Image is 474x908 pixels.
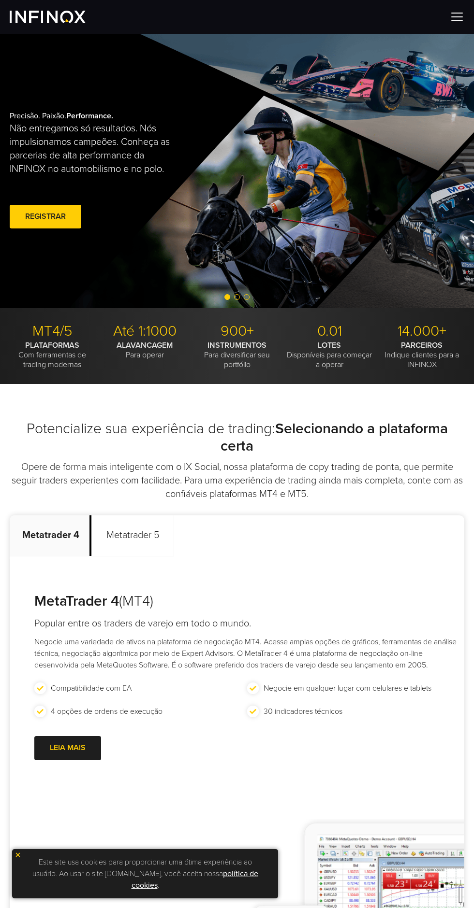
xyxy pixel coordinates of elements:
p: Disponíveis para começar a operar [287,340,372,369]
strong: MetaTrader 4 [34,592,119,610]
strong: PARCEIROS [401,340,443,350]
p: Para diversificar seu portfólio [194,340,280,369]
p: Este site usa cookies para proporcionar uma ótima experiência ao usuário. Ao usar o site [DOMAIN_... [17,854,273,894]
p: Até 1:1000 [102,323,187,340]
a: LEIA MAIS [34,736,101,760]
a: Registrar [10,205,81,228]
h3: (MT4) [34,593,459,610]
p: 0.01 [287,323,372,340]
p: 30 indicadores técnicos [264,706,342,717]
strong: ALAVANCAGEM [117,340,173,350]
p: Compatibilidade com EA [51,682,132,694]
p: 14.000+ [379,323,464,340]
span: Go to slide 1 [224,294,230,300]
strong: LOTES [318,340,341,350]
p: Para operar [102,340,187,360]
p: Negocie em qualquer lugar com celulares e tablets [264,682,431,694]
div: Precisão. Paixão. [10,74,214,268]
h2: Potencialize sua experiência de trading: [10,420,464,455]
p: 4 opções de ordens de execução [51,706,163,717]
strong: Performance. [66,111,113,121]
p: Indique clientes para a INFINOX [379,340,464,369]
p: 900+ [194,323,280,340]
strong: PLATAFORMAS [25,340,79,350]
p: Não entregamos só resultados. Nós impulsionamos campeões. Conheça as parcerias de alta performanc... [10,122,173,176]
strong: INSTRUMENTOS [207,340,267,350]
p: Opere de forma mais inteligente com o IX Social, nossa plataforma de copy trading de ponta, que p... [10,460,464,501]
p: Metatrader 5 [92,515,174,556]
span: Go to slide 2 [234,294,240,300]
p: MT4/5 [10,323,95,340]
strong: Selecionando a plataforma certa [221,420,448,455]
img: yellow close icon [15,851,21,858]
span: Go to slide 3 [244,294,250,300]
h4: Popular entre os traders de varejo em todo o mundo. [34,617,459,630]
p: Com ferramentas de trading modernas [10,340,95,369]
p: Metatrader 4 [10,515,92,556]
p: Negocie uma variedade de ativos na plataforma de negociação MT4. Acesse amplas opções de gráficos... [34,636,459,671]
